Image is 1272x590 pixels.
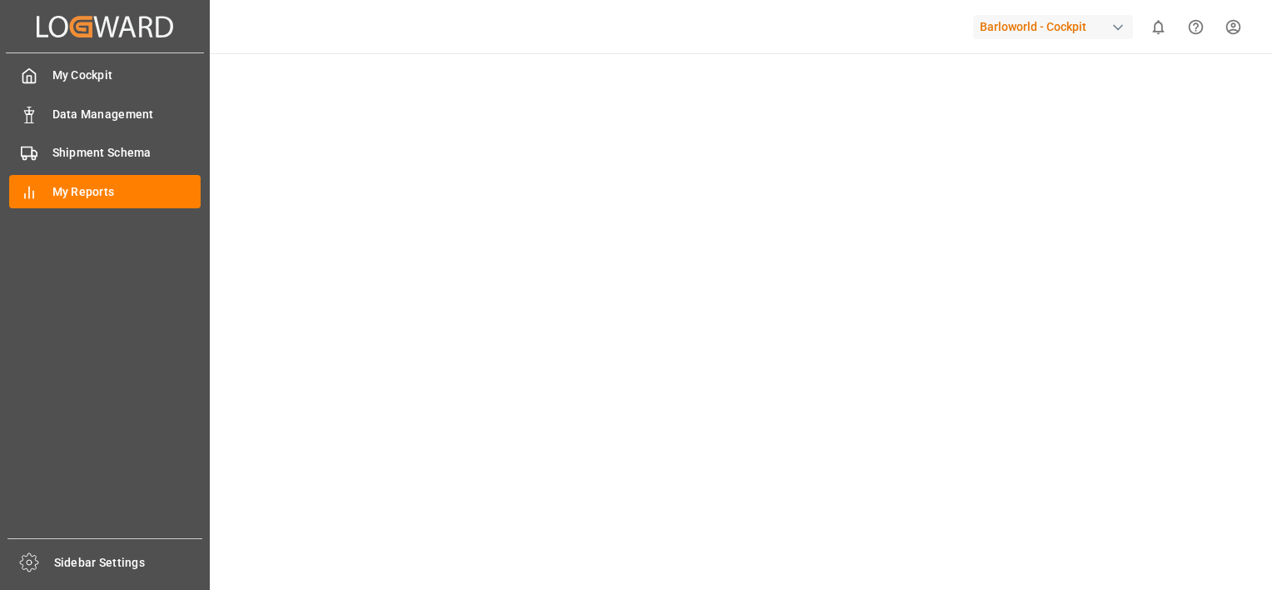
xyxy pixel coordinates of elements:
span: My Reports [52,183,201,201]
span: Shipment Schema [52,144,201,162]
a: My Cockpit [9,59,201,92]
button: Barloworld - Cockpit [973,11,1140,42]
span: My Cockpit [52,67,201,84]
a: Data Management [9,97,201,130]
button: show 0 new notifications [1140,8,1177,46]
a: Shipment Schema [9,137,201,169]
span: Data Management [52,106,201,123]
span: Sidebar Settings [54,554,203,572]
button: Help Center [1177,8,1215,46]
a: My Reports [9,175,201,207]
div: Barloworld - Cockpit [973,15,1133,39]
